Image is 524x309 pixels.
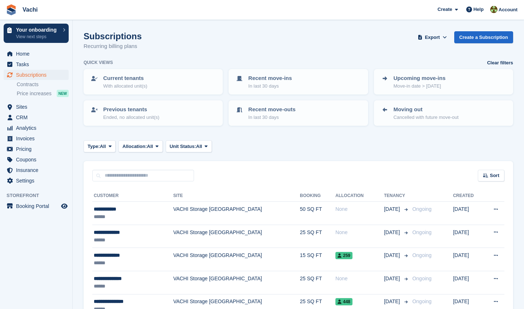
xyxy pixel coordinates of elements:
a: menu [4,201,69,211]
a: menu [4,123,69,133]
a: menu [4,133,69,144]
span: Sites [16,102,60,112]
td: VACHI Storage [GEOGRAPHIC_DATA] [173,271,300,294]
span: Storefront [7,192,72,199]
a: Vachi [20,4,41,16]
h1: Subscriptions [84,31,142,41]
th: Customer [92,190,173,202]
span: Sort [490,172,499,179]
a: Current tenants With allocated unit(s) [84,70,222,94]
p: Recent move-outs [248,105,295,114]
span: Pricing [16,144,60,154]
a: menu [4,59,69,69]
span: All [100,143,106,150]
img: stora-icon-8386f47178a22dfd0bd8f6a31ec36ba5ce8667c1dd55bd0f319d3a0aa187defe.svg [6,4,17,15]
span: Ongoing [412,276,432,281]
span: Ongoing [412,206,432,212]
span: Analytics [16,123,60,133]
th: Allocation [335,190,384,202]
div: None [335,229,384,236]
p: With allocated unit(s) [103,83,147,90]
span: Invoices [16,133,60,144]
a: Contracts [17,81,69,88]
span: Create [438,6,452,13]
span: CRM [16,112,60,123]
a: menu [4,144,69,154]
td: 15 SQ FT [300,248,335,271]
img: Anete Gre [490,6,497,13]
span: 448 [335,298,352,305]
td: 25 SQ FT [300,271,335,294]
a: menu [4,102,69,112]
span: [DATE] [384,205,402,213]
span: Type: [88,143,100,150]
span: Ongoing [412,229,432,235]
td: [DATE] [453,225,483,248]
p: Current tenants [103,74,147,83]
span: Unit Status: [170,143,196,150]
span: All [196,143,202,150]
p: Your onboarding [16,27,59,32]
td: VACHI Storage [GEOGRAPHIC_DATA] [173,248,300,271]
span: Tasks [16,59,60,69]
td: VACHI Storage [GEOGRAPHIC_DATA] [173,225,300,248]
p: Upcoming move-ins [394,74,446,83]
a: Clear filters [487,59,513,67]
span: Help [473,6,484,13]
th: Site [173,190,300,202]
td: [DATE] [453,248,483,271]
button: Unit Status: All [166,140,212,152]
th: Tenancy [384,190,410,202]
a: Price increases NEW [17,89,69,97]
span: Coupons [16,154,60,165]
div: None [335,205,384,213]
span: Ongoing [412,298,432,304]
a: Upcoming move-ins Move-in date > [DATE] [375,70,512,94]
a: Create a Subscription [454,31,513,43]
span: All [147,143,153,150]
button: Allocation: All [118,140,163,152]
td: 50 SQ FT [300,202,335,225]
span: Settings [16,176,60,186]
span: [DATE] [384,275,402,282]
span: Price increases [17,90,52,97]
td: [DATE] [453,271,483,294]
p: Recent move-ins [248,74,292,83]
button: Type: All [84,140,116,152]
a: Previous tenants Ended, no allocated unit(s) [84,101,222,125]
p: In last 30 days [248,83,292,90]
span: [DATE] [384,229,402,236]
a: Your onboarding View next steps [4,24,69,43]
span: [DATE] [384,252,402,259]
a: Moving out Cancelled with future move-out [375,101,512,125]
td: [DATE] [453,202,483,225]
a: menu [4,165,69,175]
span: Ongoing [412,252,432,258]
p: Ended, no allocated unit(s) [103,114,160,121]
a: menu [4,176,69,186]
a: menu [4,49,69,59]
button: Export [416,31,448,43]
span: Home [16,49,60,59]
span: 259 [335,252,352,259]
p: Cancelled with future move-out [394,114,459,121]
span: Export [425,34,440,41]
p: Recurring billing plans [84,42,142,51]
span: Subscriptions [16,70,60,80]
p: Move-in date > [DATE] [394,83,446,90]
th: Created [453,190,483,202]
td: VACHI Storage [GEOGRAPHIC_DATA] [173,202,300,225]
p: In last 30 days [248,114,295,121]
a: menu [4,112,69,123]
span: Allocation: [122,143,147,150]
div: None [335,275,384,282]
h6: Quick views [84,59,113,66]
a: Recent move-ins In last 30 days [229,70,367,94]
p: Moving out [394,105,459,114]
a: menu [4,70,69,80]
p: Previous tenants [103,105,160,114]
td: 25 SQ FT [300,225,335,248]
span: Account [499,6,517,13]
th: Booking [300,190,335,202]
span: [DATE] [384,298,402,305]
